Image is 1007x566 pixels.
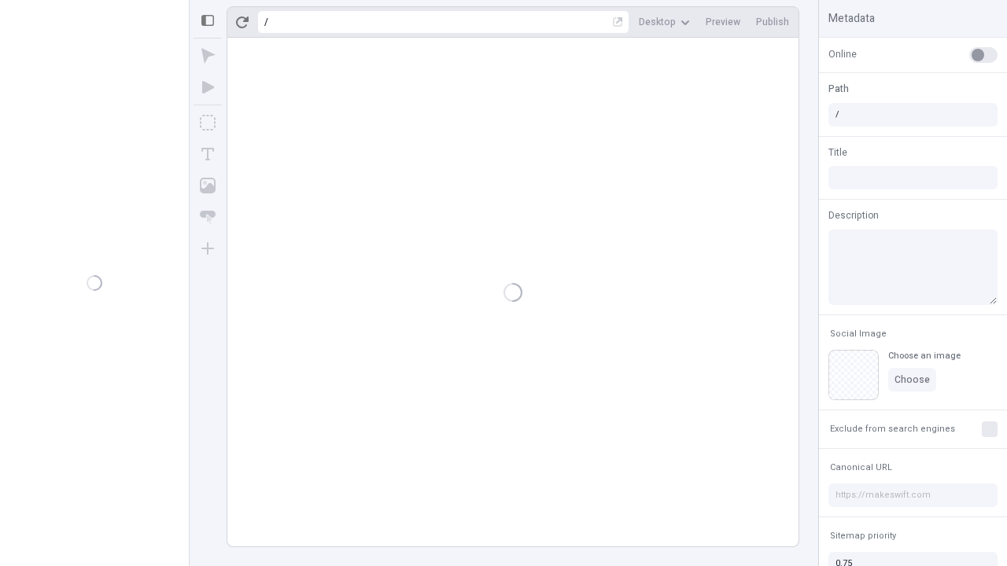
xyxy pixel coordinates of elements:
button: Choose [888,368,936,391]
button: Exclude from search engines [827,420,958,439]
span: Sitemap priority [830,530,896,542]
button: Publish [750,10,795,34]
span: Path [828,82,849,96]
span: Desktop [639,16,676,28]
button: Social Image [827,325,890,344]
span: Description [828,208,879,222]
button: Sitemap priority [827,527,899,546]
button: Button [194,203,222,231]
button: Desktop [633,10,696,34]
span: Preview [706,16,740,28]
span: Social Image [830,328,887,340]
span: Publish [756,16,789,28]
span: Online [828,47,857,61]
input: https://makeswift.com [828,483,998,507]
span: Canonical URL [830,461,892,473]
button: Preview [699,10,747,34]
button: Canonical URL [827,458,895,477]
div: Choose an image [888,350,961,362]
button: Image [194,171,222,200]
div: / [264,16,268,28]
span: Exclude from search engines [830,423,955,435]
button: Text [194,140,222,168]
span: Choose [894,373,930,386]
span: Title [828,145,847,160]
button: Box [194,108,222,137]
